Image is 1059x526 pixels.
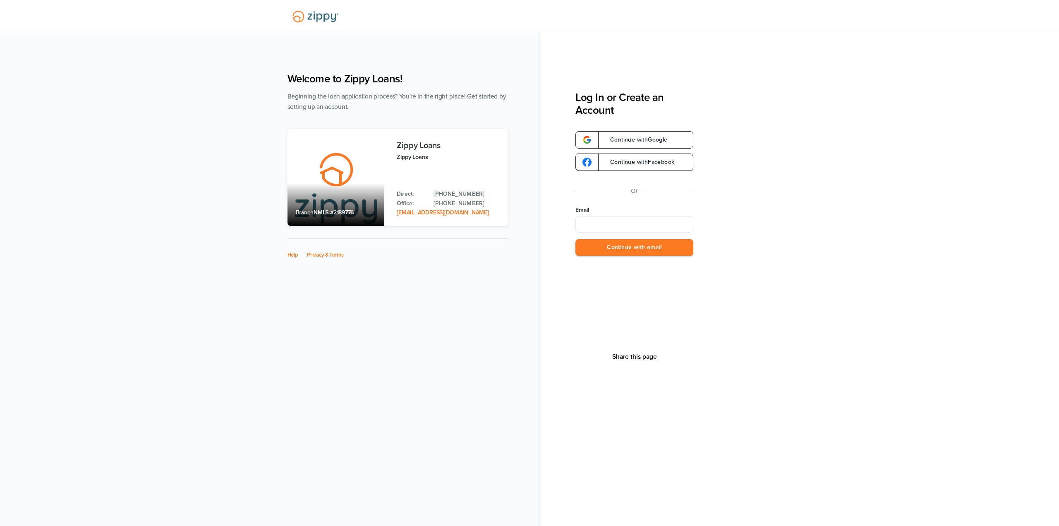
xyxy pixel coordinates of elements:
[602,137,668,143] span: Continue with Google
[296,209,314,216] span: Branch
[314,209,354,216] span: NMLS #2189776
[434,190,500,199] a: Direct Phone: 512-975-2947
[397,152,500,162] p: Zippy Loans
[582,135,592,144] img: google-logo
[288,72,508,85] h1: Welcome to Zippy Loans!
[288,7,343,26] img: Lender Logo
[631,186,638,196] p: Or
[575,131,693,149] a: google-logoContinue withGoogle
[397,199,425,208] p: Office:
[575,91,693,117] h3: Log In or Create an Account
[288,252,298,258] a: Help
[575,239,693,256] button: Continue with email
[288,93,506,110] span: Beginning the loan application process? You're in the right place! Get started by setting up an a...
[397,209,489,216] a: Email Address: zippyguide@zippymh.com
[602,159,674,165] span: Continue with Facebook
[307,252,344,258] a: Privacy & Terms
[575,154,693,171] a: google-logoContinue withFacebook
[610,353,659,361] button: Share This Page
[397,141,500,150] h3: Zippy Loans
[582,158,592,167] img: google-logo
[434,199,500,208] a: Office Phone: 512-975-2947
[397,190,425,199] p: Direct:
[575,206,693,214] label: Email
[575,216,693,233] input: Email Address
